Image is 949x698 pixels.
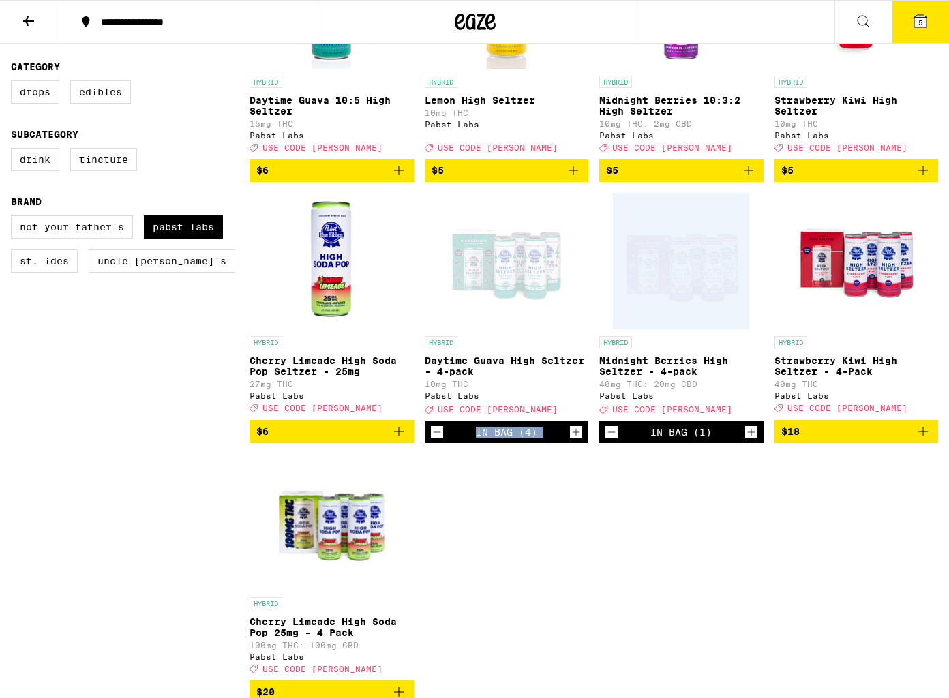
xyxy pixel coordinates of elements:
[250,597,282,609] p: HYBRID
[599,336,632,348] p: HYBRID
[250,336,282,348] p: HYBRID
[250,420,414,443] button: Add to bag
[425,159,589,182] button: Add to bag
[430,425,444,439] button: Decrement
[256,165,269,176] span: $6
[569,425,583,439] button: Increment
[262,404,382,413] span: USE CODE [PERSON_NAME]
[774,420,939,443] button: Add to bag
[256,426,269,437] span: $6
[425,380,589,389] p: 10mg THC
[8,10,98,20] span: Hi. Need any help?
[918,18,922,27] span: 5
[11,215,133,239] label: Not Your Father's
[250,355,414,377] p: Cherry Limeade High Soda Pop Seltzer - 25mg
[250,131,414,140] div: Pabst Labs
[599,95,764,117] p: Midnight Berries 10:3:2 High Seltzer
[262,665,382,673] span: USE CODE [PERSON_NAME]
[250,193,414,419] a: Open page for Cherry Limeade High Soda Pop Seltzer - 25mg from Pabst Labs
[425,336,457,348] p: HYBRID
[781,426,800,437] span: $18
[144,215,223,239] label: Pabst Labs
[250,454,414,680] a: Open page for Cherry Limeade High Soda Pop 25mg - 4 Pack from Pabst Labs
[599,391,764,400] div: Pabst Labs
[599,119,764,128] p: 10mg THC: 2mg CBD
[774,193,939,419] a: Open page for Strawberry Kiwi High Seltzer - 4-Pack from Pabst Labs
[774,391,939,400] div: Pabst Labs
[599,131,764,140] div: Pabst Labs
[70,148,137,171] label: Tincture
[263,454,400,590] img: Pabst Labs - Cherry Limeade High Soda Pop 25mg - 4 Pack
[11,61,60,72] legend: Category
[774,131,939,140] div: Pabst Labs
[250,76,282,88] p: HYBRID
[250,380,414,389] p: 27mg THC
[425,76,457,88] p: HYBRID
[250,391,414,400] div: Pabst Labs
[476,427,537,438] div: In Bag (4)
[250,119,414,128] p: 15mg THC
[787,143,907,152] span: USE CODE [PERSON_NAME]
[250,95,414,117] p: Daytime Guava 10:5 High Seltzer
[425,391,589,400] div: Pabst Labs
[774,159,939,182] button: Add to bag
[250,159,414,182] button: Add to bag
[11,196,42,207] legend: Brand
[70,80,131,104] label: Edibles
[425,120,589,129] div: Pabst Labs
[425,193,589,421] a: Open page for Daytime Guava High Seltzer - 4-pack from Pabst Labs
[438,406,558,414] span: USE CODE [PERSON_NAME]
[599,76,632,88] p: HYBRID
[425,108,589,117] p: 10mg THC
[425,95,589,106] p: Lemon High Seltzer
[262,143,382,152] span: USE CODE [PERSON_NAME]
[432,165,444,176] span: $5
[250,641,414,650] p: 100mg THC: 100mg CBD
[774,95,939,117] p: Strawberry Kiwi High Seltzer
[612,143,732,152] span: USE CODE [PERSON_NAME]
[250,616,414,638] p: Cherry Limeade High Soda Pop 25mg - 4 Pack
[650,427,712,438] div: In Bag (1)
[263,193,400,329] img: Pabst Labs - Cherry Limeade High Soda Pop Seltzer - 25mg
[250,652,414,661] div: Pabst Labs
[599,355,764,377] p: Midnight Berries High Seltzer - 4-pack
[781,165,794,176] span: $5
[612,406,732,414] span: USE CODE [PERSON_NAME]
[774,380,939,389] p: 40mg THC
[599,159,764,182] button: Add to bag
[256,686,275,697] span: $20
[11,148,59,171] label: Drink
[787,404,907,413] span: USE CODE [PERSON_NAME]
[11,129,78,140] legend: Subcategory
[774,336,807,348] p: HYBRID
[605,425,618,439] button: Decrement
[774,355,939,377] p: Strawberry Kiwi High Seltzer - 4-Pack
[599,380,764,389] p: 40mg THC: 20mg CBD
[425,355,589,377] p: Daytime Guava High Seltzer - 4-pack
[892,1,949,43] button: 5
[744,425,758,439] button: Increment
[774,76,807,88] p: HYBRID
[438,143,558,152] span: USE CODE [PERSON_NAME]
[606,165,618,176] span: $5
[89,249,235,273] label: Uncle [PERSON_NAME]'s
[11,249,78,273] label: St. Ides
[788,193,924,329] img: Pabst Labs - Strawberry Kiwi High Seltzer - 4-Pack
[774,119,939,128] p: 10mg THC
[11,80,59,104] label: Drops
[599,193,764,421] a: Open page for Midnight Berries High Seltzer - 4-pack from Pabst Labs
